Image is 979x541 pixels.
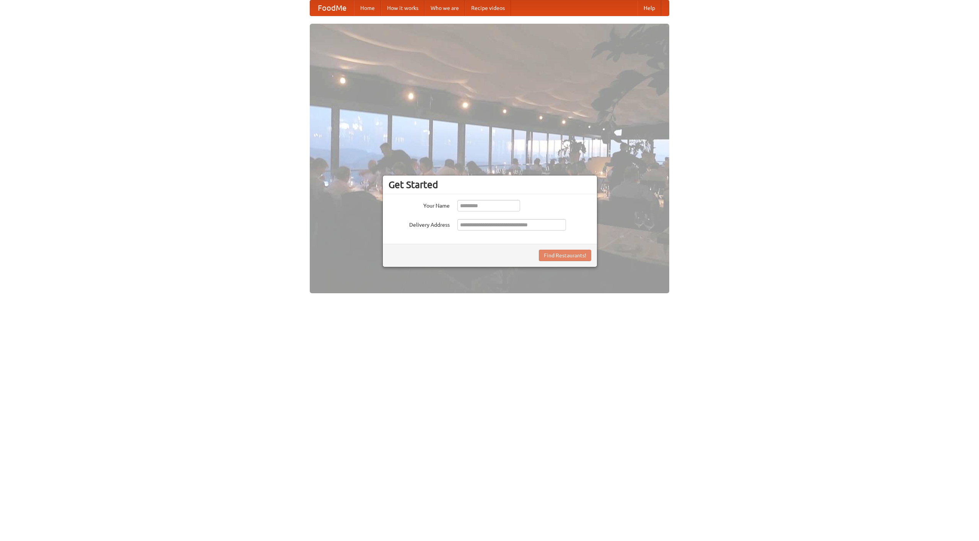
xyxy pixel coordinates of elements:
a: How it works [381,0,424,16]
h3: Get Started [389,179,591,190]
a: FoodMe [310,0,354,16]
a: Home [354,0,381,16]
a: Recipe videos [465,0,511,16]
label: Delivery Address [389,219,450,229]
a: Who we are [424,0,465,16]
a: Help [637,0,661,16]
button: Find Restaurants! [539,250,591,261]
label: Your Name [389,200,450,210]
